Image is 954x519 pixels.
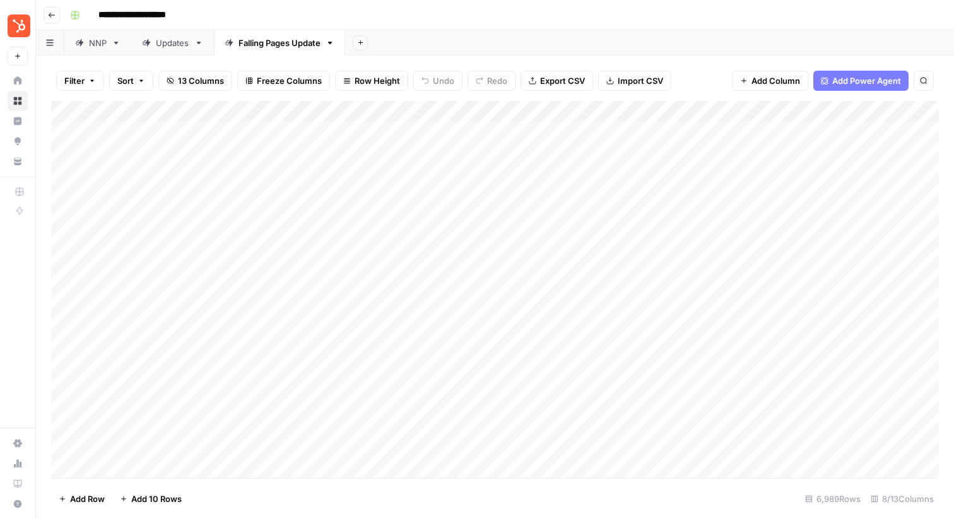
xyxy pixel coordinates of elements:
[8,91,28,111] a: Browse
[468,71,515,91] button: Redo
[112,489,189,509] button: Add 10 Rows
[117,74,134,87] span: Sort
[64,30,131,55] a: NNP
[487,74,507,87] span: Redo
[355,74,400,87] span: Row Height
[257,74,322,87] span: Freeze Columns
[158,71,232,91] button: 13 Columns
[866,489,939,509] div: 8/13 Columns
[800,489,866,509] div: 6,989 Rows
[56,71,104,91] button: Filter
[540,74,585,87] span: Export CSV
[8,10,28,42] button: Workspace: Blog Content Action Plan
[109,71,153,91] button: Sort
[433,74,454,87] span: Undo
[598,71,671,91] button: Import CSV
[618,74,663,87] span: Import CSV
[8,131,28,151] a: Opportunities
[156,37,189,49] div: Updates
[8,474,28,494] a: Learning Hub
[8,151,28,172] a: Your Data
[131,493,182,505] span: Add 10 Rows
[8,494,28,514] button: Help + Support
[51,489,112,509] button: Add Row
[89,37,107,49] div: NNP
[214,30,345,55] a: Falling Pages Update
[8,15,30,37] img: Blog Content Action Plan Logo
[813,71,909,91] button: Add Power Agent
[178,74,224,87] span: 13 Columns
[8,453,28,474] a: Usage
[732,71,808,91] button: Add Column
[8,111,28,131] a: Insights
[70,493,105,505] span: Add Row
[751,74,800,87] span: Add Column
[238,37,321,49] div: Falling Pages Update
[8,433,28,453] a: Settings
[413,71,462,91] button: Undo
[237,71,330,91] button: Freeze Columns
[832,74,901,87] span: Add Power Agent
[131,30,214,55] a: Updates
[8,71,28,91] a: Home
[64,74,85,87] span: Filter
[335,71,408,91] button: Row Height
[521,71,593,91] button: Export CSV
